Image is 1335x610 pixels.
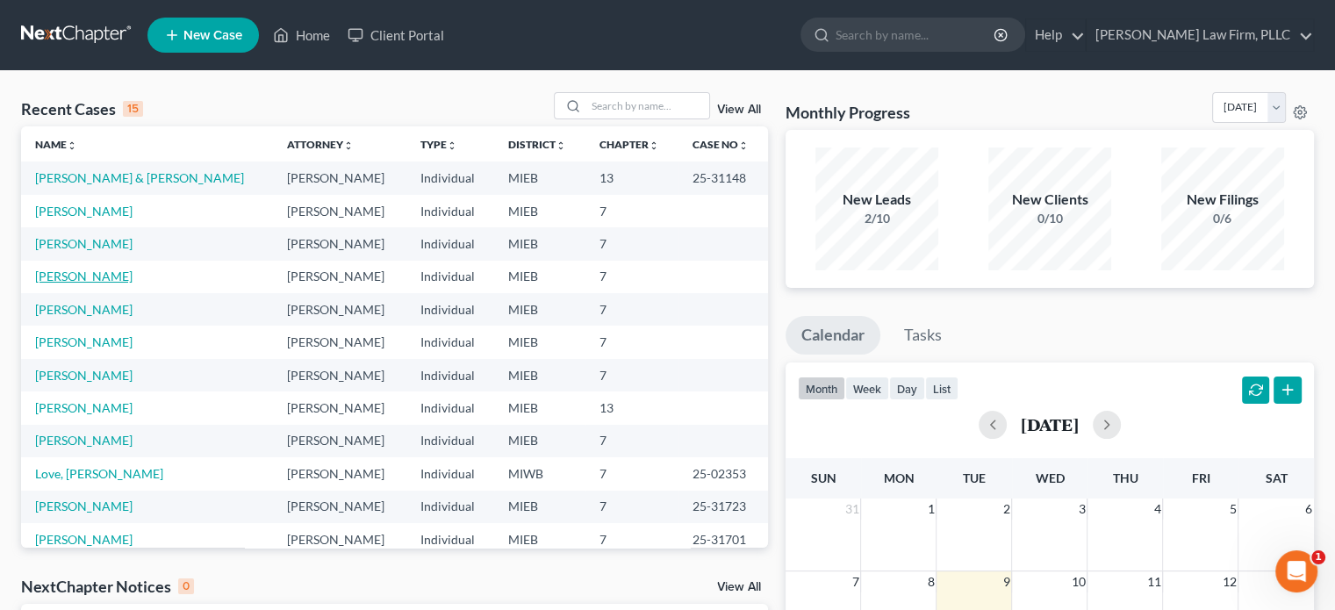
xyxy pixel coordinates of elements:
td: [PERSON_NAME] [273,425,406,457]
td: 25-31148 [678,161,768,194]
td: Individual [406,293,494,326]
i: unfold_more [738,140,749,151]
div: New Leads [815,190,938,210]
td: Individual [406,359,494,391]
button: day [889,377,925,400]
span: 7 [850,571,860,592]
a: [PERSON_NAME] [35,433,133,448]
a: Client Portal [339,19,453,51]
span: Fri [1191,470,1209,485]
a: Help [1026,19,1085,51]
td: [PERSON_NAME] [273,195,406,227]
i: unfold_more [556,140,566,151]
span: 31 [843,499,860,520]
td: 7 [585,326,678,358]
td: MIEB [494,523,585,556]
td: Individual [406,326,494,358]
a: Attorneyunfold_more [287,138,354,151]
span: 6 [1303,499,1314,520]
td: MIEB [494,425,585,457]
a: Home [264,19,339,51]
td: 7 [585,491,678,523]
span: 4 [1152,499,1162,520]
div: Recent Cases [21,98,143,119]
a: [PERSON_NAME] [35,499,133,513]
td: 7 [585,457,678,490]
div: NextChapter Notices [21,576,194,597]
a: [PERSON_NAME] [35,236,133,251]
td: 7 [585,293,678,326]
td: [PERSON_NAME] [273,261,406,293]
h2: [DATE] [1021,415,1079,434]
td: Individual [406,457,494,490]
span: Tue [963,470,986,485]
a: View All [717,104,761,116]
a: [PERSON_NAME] Law Firm, PLLC [1087,19,1313,51]
input: Search by name... [836,18,996,51]
td: 7 [585,261,678,293]
i: unfold_more [67,140,77,151]
td: [PERSON_NAME] [273,227,406,260]
td: 25-02353 [678,457,768,490]
span: Mon [883,470,914,485]
td: [PERSON_NAME] [273,491,406,523]
a: [PERSON_NAME] & [PERSON_NAME] [35,170,244,185]
span: 2 [1001,499,1011,520]
td: [PERSON_NAME] [273,457,406,490]
td: MIEB [494,227,585,260]
span: New Case [183,29,242,42]
td: [PERSON_NAME] [273,326,406,358]
td: Individual [406,161,494,194]
div: 0/6 [1161,210,1284,227]
a: [PERSON_NAME] [35,368,133,383]
td: MIEB [494,293,585,326]
td: MIEB [494,261,585,293]
span: 10 [1069,571,1087,592]
span: Wed [1035,470,1064,485]
td: MIEB [494,326,585,358]
a: Love, [PERSON_NAME] [35,466,163,481]
td: 13 [585,391,678,424]
button: list [925,377,958,400]
span: 11 [1145,571,1162,592]
td: 7 [585,227,678,260]
span: Sat [1265,470,1287,485]
td: MIEB [494,391,585,424]
td: Individual [406,261,494,293]
a: [PERSON_NAME] [35,334,133,349]
span: 5 [1227,499,1238,520]
td: [PERSON_NAME] [273,293,406,326]
td: [PERSON_NAME] [273,523,406,556]
a: [PERSON_NAME] [35,532,133,547]
button: week [845,377,889,400]
td: Individual [406,491,494,523]
a: Calendar [786,316,880,355]
td: MIEB [494,195,585,227]
i: unfold_more [649,140,659,151]
span: 1 [1311,550,1325,564]
td: 7 [585,195,678,227]
div: 15 [123,101,143,117]
div: New Filings [1161,190,1284,210]
span: 3 [1076,499,1087,520]
i: unfold_more [447,140,457,151]
span: 12 [1220,571,1238,592]
a: View All [717,581,761,593]
td: [PERSON_NAME] [273,391,406,424]
i: unfold_more [343,140,354,151]
a: Chapterunfold_more [599,138,659,151]
td: Individual [406,227,494,260]
iframe: Intercom live chat [1275,550,1317,592]
td: MIEB [494,491,585,523]
td: Individual [406,391,494,424]
a: Nameunfold_more [35,138,77,151]
span: 8 [925,571,936,592]
td: Individual [406,195,494,227]
td: [PERSON_NAME] [273,359,406,391]
span: 9 [1001,571,1011,592]
div: New Clients [988,190,1111,210]
td: Individual [406,425,494,457]
span: Sun [810,470,836,485]
div: 2/10 [815,210,938,227]
a: Case Nounfold_more [693,138,749,151]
